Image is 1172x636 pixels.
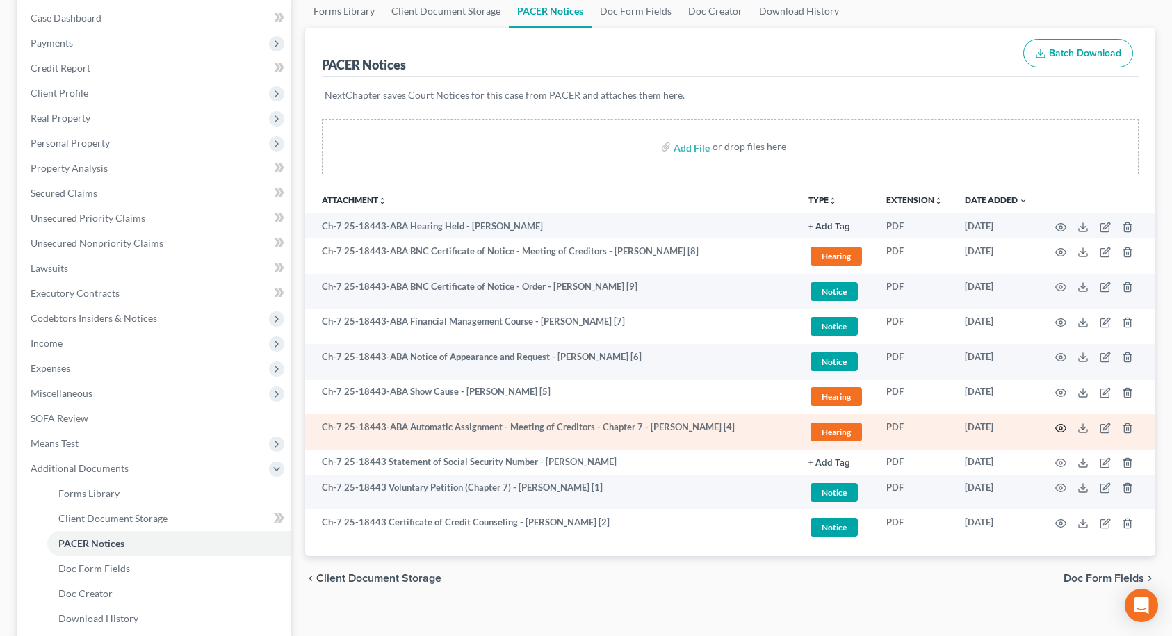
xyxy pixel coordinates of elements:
[47,606,291,631] a: Download History
[875,414,954,450] td: PDF
[954,213,1039,238] td: [DATE]
[811,518,858,537] span: Notice
[31,337,63,349] span: Income
[1064,573,1155,584] button: Doc Form Fields chevron_right
[305,238,798,274] td: Ch-7 25-18443-ABA BNC Certificate of Notice - Meeting of Creditors - [PERSON_NAME] [8]
[31,37,73,49] span: Payments
[808,315,864,338] a: Notice
[811,317,858,336] span: Notice
[1049,47,1121,59] span: Batch Download
[713,140,786,154] div: or drop files here
[965,195,1027,205] a: Date Added expand_more
[875,380,954,415] td: PDF
[31,362,70,374] span: Expenses
[31,62,90,74] span: Credit Report
[31,312,157,324] span: Codebtors Insiders & Notices
[322,56,406,73] div: PACER Notices
[811,352,858,371] span: Notice
[954,380,1039,415] td: [DATE]
[1144,573,1155,584] i: chevron_right
[808,481,864,504] a: Notice
[875,475,954,510] td: PDF
[58,537,124,549] span: PACER Notices
[47,481,291,506] a: Forms Library
[58,487,120,499] span: Forms Library
[875,213,954,238] td: PDF
[875,309,954,345] td: PDF
[1019,197,1027,205] i: expand_more
[811,247,862,266] span: Hearing
[808,220,864,233] a: + Add Tag
[875,274,954,309] td: PDF
[19,281,291,306] a: Executory Contracts
[954,475,1039,510] td: [DATE]
[19,231,291,256] a: Unsecured Nonpriority Claims
[31,187,97,199] span: Secured Claims
[58,562,130,574] span: Doc Form Fields
[31,112,90,124] span: Real Property
[808,245,864,268] a: Hearing
[305,573,441,584] button: chevron_left Client Document Storage
[811,282,858,301] span: Notice
[31,437,79,449] span: Means Test
[31,462,129,474] span: Additional Documents
[829,197,837,205] i: unfold_more
[808,421,864,443] a: Hearing
[305,380,798,415] td: Ch-7 25-18443-ABA Show Cause - [PERSON_NAME] [5]
[31,262,68,274] span: Lawsuits
[808,350,864,373] a: Notice
[808,459,850,468] button: + Add Tag
[934,197,943,205] i: unfold_more
[19,6,291,31] a: Case Dashboard
[47,506,291,531] a: Client Document Storage
[378,197,386,205] i: unfold_more
[47,531,291,556] a: PACER Notices
[808,222,850,231] button: + Add Tag
[875,509,954,545] td: PDF
[305,509,798,545] td: Ch-7 25-18443 Certificate of Credit Counseling - [PERSON_NAME] [2]
[19,256,291,281] a: Lawsuits
[58,587,113,599] span: Doc Creator
[1064,573,1144,584] span: Doc Form Fields
[954,450,1039,475] td: [DATE]
[875,450,954,475] td: PDF
[954,274,1039,309] td: [DATE]
[31,162,108,174] span: Property Analysis
[305,274,798,309] td: Ch-7 25-18443-ABA BNC Certificate of Notice - Order - [PERSON_NAME] [9]
[305,344,798,380] td: Ch-7 25-18443-ABA Notice of Appearance and Request - [PERSON_NAME] [6]
[811,483,858,502] span: Notice
[808,516,864,539] a: Notice
[19,406,291,431] a: SOFA Review
[31,287,120,299] span: Executory Contracts
[954,414,1039,450] td: [DATE]
[305,475,798,510] td: Ch-7 25-18443 Voluntary Petition (Chapter 7) - [PERSON_NAME] [1]
[322,195,386,205] a: Attachmentunfold_more
[808,455,864,468] a: + Add Tag
[47,581,291,606] a: Doc Creator
[31,87,88,99] span: Client Profile
[58,512,168,524] span: Client Document Storage
[31,412,88,424] span: SOFA Review
[325,88,1137,102] p: NextChapter saves Court Notices for this case from PACER and attaches them here.
[305,450,798,475] td: Ch-7 25-18443 Statement of Social Security Number - [PERSON_NAME]
[31,237,163,249] span: Unsecured Nonpriority Claims
[954,509,1039,545] td: [DATE]
[58,612,138,624] span: Download History
[1023,39,1133,68] button: Batch Download
[47,556,291,581] a: Doc Form Fields
[808,280,864,303] a: Notice
[31,12,101,24] span: Case Dashboard
[305,213,798,238] td: Ch-7 25-18443-ABA Hearing Held - [PERSON_NAME]
[954,238,1039,274] td: [DATE]
[886,195,943,205] a: Extensionunfold_more
[305,414,798,450] td: Ch-7 25-18443-ABA Automatic Assignment - Meeting of Creditors - Chapter 7 - [PERSON_NAME] [4]
[19,156,291,181] a: Property Analysis
[31,212,145,224] span: Unsecured Priority Claims
[19,56,291,81] a: Credit Report
[808,385,864,408] a: Hearing
[954,309,1039,345] td: [DATE]
[305,573,316,584] i: chevron_left
[954,344,1039,380] td: [DATE]
[1125,589,1158,622] div: Open Intercom Messenger
[31,387,92,399] span: Miscellaneous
